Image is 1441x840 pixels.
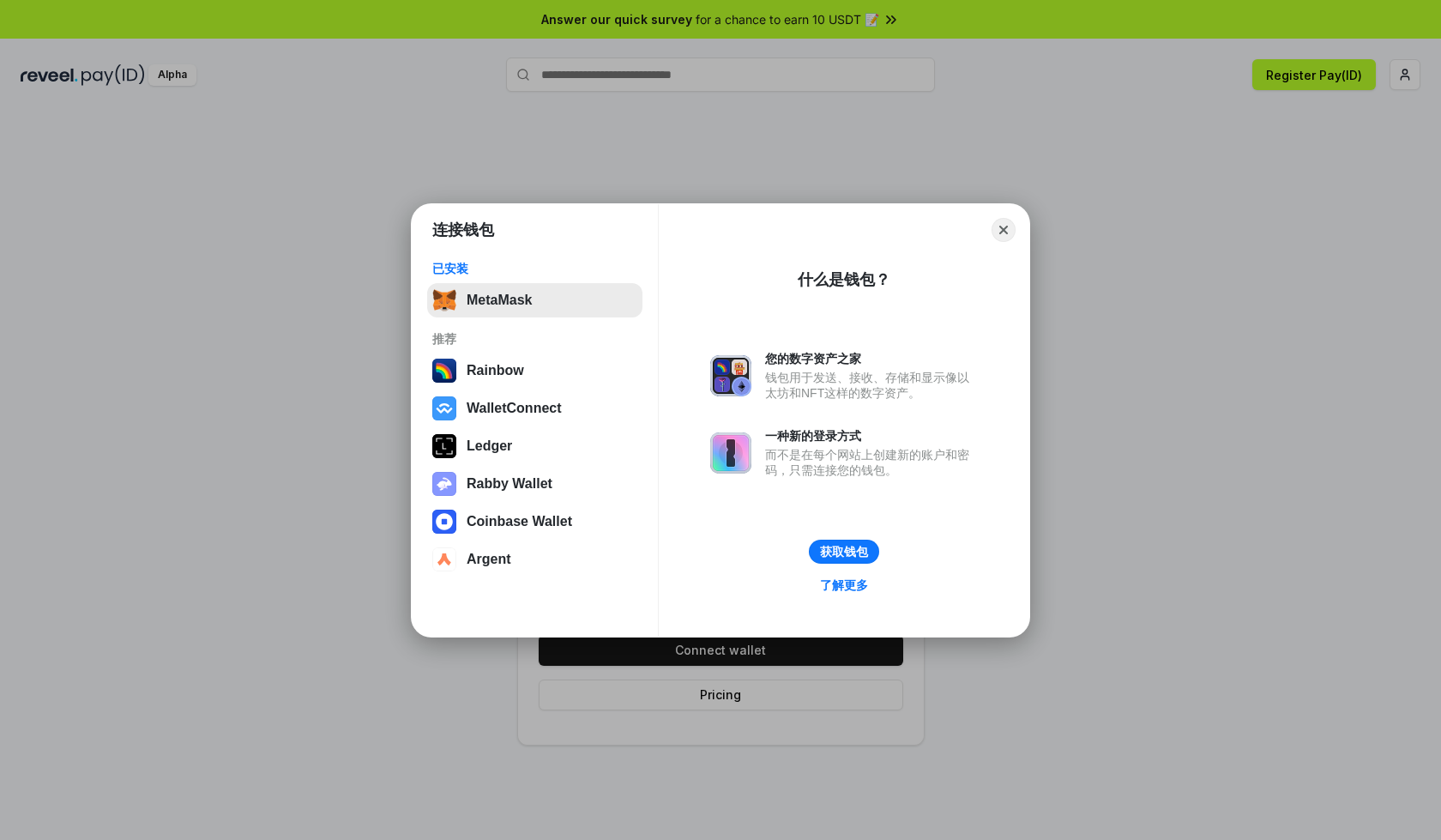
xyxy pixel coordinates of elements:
[809,540,879,564] button: 获取钱包
[467,438,512,454] div: Ledger
[432,472,456,496] img: svg+xml,%3Csvg%20xmlns%3D%22http%3A%2F%2Fwww.w3.org%2F2000%2Fsvg%22%20fill%3D%22none%22%20viewBox...
[427,505,642,539] button: Coinbase Wallet
[798,269,890,290] div: 什么是钱包？
[467,476,552,492] div: Rabby Wallet
[432,220,494,240] h1: 连接钱包
[467,401,562,416] div: WalletConnect
[820,544,868,559] div: 获取钱包
[432,396,456,420] img: svg+xml,%3Csvg%20width%3D%2228%22%20height%3D%2228%22%20viewBox%3D%220%200%2028%2028%22%20fill%3D...
[710,355,751,396] img: svg+xml,%3Csvg%20xmlns%3D%22http%3A%2F%2Fwww.w3.org%2F2000%2Fsvg%22%20fill%3D%22none%22%20viewBox...
[432,547,456,571] img: svg+xml,%3Csvg%20width%3D%2228%22%20height%3D%2228%22%20viewBox%3D%220%200%2028%2028%22%20fill%3D...
[467,293,532,308] div: MetaMask
[427,391,642,426] button: WalletConnect
[710,432,751,474] img: svg+xml,%3Csvg%20xmlns%3D%22http%3A%2F%2Fwww.w3.org%2F2000%2Fsvg%22%20fill%3D%22none%22%20viewBox...
[765,428,978,444] div: 一种新的登录方式
[432,288,456,312] img: svg+xml,%3Csvg%20fill%3D%22none%22%20height%3D%2233%22%20viewBox%3D%220%200%2035%2033%22%20width%...
[427,467,642,501] button: Rabby Wallet
[467,514,572,529] div: Coinbase Wallet
[432,434,456,458] img: svg+xml,%3Csvg%20xmlns%3D%22http%3A%2F%2Fwww.w3.org%2F2000%2Fsvg%22%20width%3D%2228%22%20height%3...
[765,447,978,478] div: 而不是在每个网站上创建新的账户和密码，只需连接您的钱包。
[432,359,456,383] img: svg+xml,%3Csvg%20width%3D%22120%22%20height%3D%22120%22%20viewBox%3D%220%200%20120%20120%22%20fil...
[432,331,637,347] div: 推荐
[427,354,642,388] button: Rainbow
[432,510,456,534] img: svg+xml,%3Csvg%20width%3D%2228%22%20height%3D%2228%22%20viewBox%3D%220%200%2028%2028%22%20fill%3D...
[427,283,642,317] button: MetaMask
[467,363,524,378] div: Rainbow
[765,351,978,366] div: 您的数字资产之家
[432,261,637,276] div: 已安装
[765,370,978,401] div: 钱包用于发送、接收、存储和显示像以太坊和NFT这样的数字资产。
[992,218,1016,242] button: Close
[467,552,511,567] div: Argent
[427,429,642,463] button: Ledger
[427,542,642,577] button: Argent
[820,577,868,593] div: 了解更多
[810,574,878,596] a: 了解更多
